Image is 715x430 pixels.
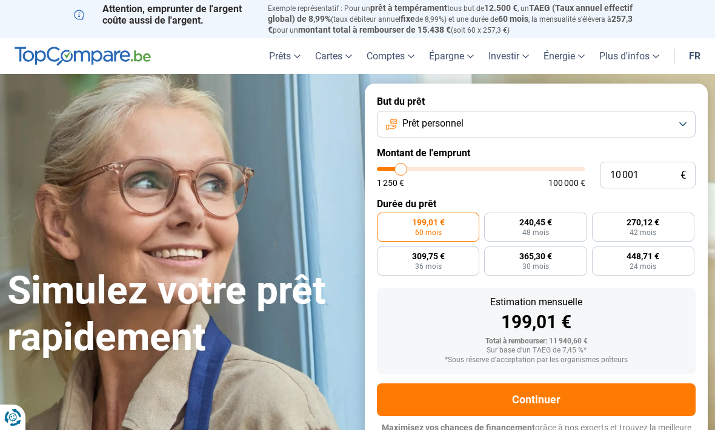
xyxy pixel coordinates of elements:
a: Épargne [422,38,481,74]
p: Attention, emprunter de l'argent coûte aussi de l'argent. [74,3,253,26]
button: Continuer [377,383,696,416]
a: Investir [481,38,536,74]
label: But du prêt [377,96,696,107]
span: 365,30 € [519,252,552,260]
span: 270,12 € [627,218,659,227]
div: Total à rembourser: 11 940,60 € [387,337,686,346]
label: Durée du prêt [377,198,696,210]
h1: Simulez votre prêt rapidement [7,268,350,361]
span: 257,3 € [268,14,633,35]
span: 240,45 € [519,218,552,227]
span: 12.500 € [484,3,517,13]
span: 100 000 € [548,179,585,187]
label: Montant de l'emprunt [377,147,696,159]
div: *Sous réserve d'acceptation par les organismes prêteurs [387,356,686,365]
span: montant total à rembourser de 15.438 € [298,25,451,35]
a: Prêts [262,38,308,74]
span: Prêt personnel [402,117,464,130]
span: 1 250 € [377,179,404,187]
div: 199,01 € [387,313,686,331]
p: Exemple représentatif : Pour un tous but de , un (taux débiteur annuel de 8,99%) et une durée de ... [268,3,641,35]
a: fr [682,38,708,74]
span: € [680,170,686,180]
span: 60 mois [498,14,528,24]
a: Cartes [308,38,359,74]
span: 42 mois [630,229,656,236]
a: Énergie [536,38,592,74]
span: 36 mois [415,263,442,270]
span: 48 mois [522,229,549,236]
span: 309,75 € [412,252,445,260]
span: prêt à tempérament [370,3,447,13]
span: TAEG (Taux annuel effectif global) de 8,99% [268,3,633,24]
span: fixe [401,14,415,24]
button: Prêt personnel [377,111,696,137]
div: Estimation mensuelle [387,297,686,307]
span: 60 mois [415,229,442,236]
span: 30 mois [522,263,549,270]
span: 199,01 € [412,218,445,227]
a: Comptes [359,38,422,74]
img: TopCompare [15,47,151,66]
div: Sur base d'un TAEG de 7,45 %* [387,346,686,355]
a: Plus d'infos [592,38,667,74]
span: 24 mois [630,263,656,270]
span: 448,71 € [627,252,659,260]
